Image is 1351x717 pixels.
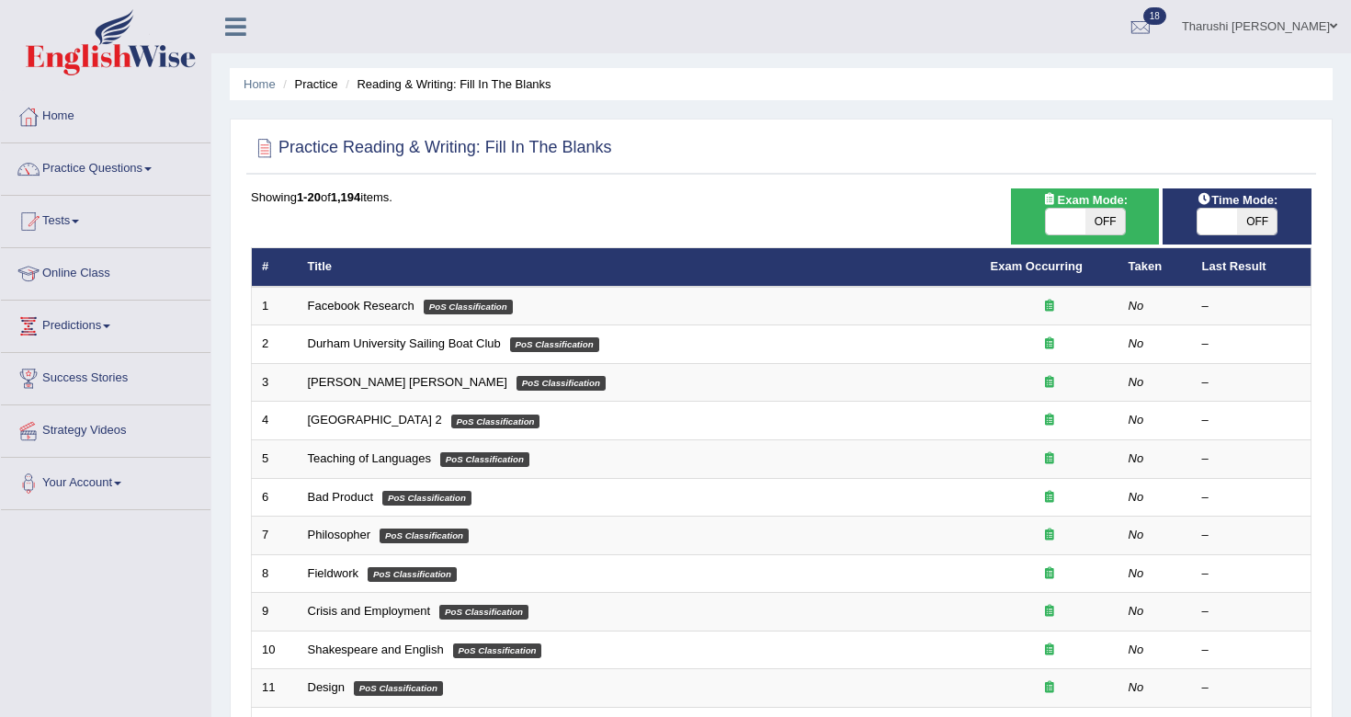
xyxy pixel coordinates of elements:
div: – [1202,412,1301,429]
a: Design [308,680,345,694]
a: Practice Questions [1,143,210,189]
a: Bad Product [308,490,374,504]
td: 6 [252,478,298,517]
a: Philosopher [308,528,371,541]
em: PoS Classification [368,567,457,582]
em: No [1129,604,1144,618]
em: No [1129,451,1144,465]
th: Last Result [1192,248,1311,287]
div: Exam occurring question [991,489,1108,506]
a: Shakespeare and English [308,643,444,656]
a: Crisis and Employment [308,604,431,618]
b: 1-20 [297,190,321,204]
span: Time Mode: [1189,190,1285,210]
a: Fieldwork [308,566,359,580]
em: No [1129,643,1144,656]
span: Exam Mode: [1035,190,1134,210]
em: No [1129,375,1144,389]
span: OFF [1237,209,1277,234]
em: No [1129,566,1144,580]
a: Predictions [1,301,210,347]
a: Online Class [1,248,210,294]
a: Strategy Videos [1,405,210,451]
a: Facebook Research [308,299,414,313]
div: – [1202,450,1301,468]
div: Exam occurring question [991,298,1108,315]
a: [GEOGRAPHIC_DATA] 2 [308,413,442,427]
a: Durham University Sailing Boat Club [308,336,501,350]
a: [PERSON_NAME] [PERSON_NAME] [308,375,507,389]
a: Teaching of Languages [308,451,431,465]
div: – [1202,336,1301,353]
th: # [252,248,298,287]
em: PoS Classification [510,337,599,352]
em: No [1129,680,1144,694]
h2: Practice Reading & Writing: Fill In The Blanks [251,134,612,162]
div: Exam occurring question [991,374,1108,392]
div: Exam occurring question [991,450,1108,468]
td: 3 [252,363,298,402]
div: – [1202,603,1301,620]
em: No [1129,528,1144,541]
div: Exam occurring question [991,565,1108,583]
div: – [1202,642,1301,659]
div: Exam occurring question [991,412,1108,429]
div: Exam occurring question [991,642,1108,659]
div: – [1202,565,1301,583]
em: PoS Classification [453,643,542,658]
div: – [1202,527,1301,544]
em: PoS Classification [440,452,529,467]
div: Exam occurring question [991,603,1108,620]
a: Success Stories [1,353,210,399]
div: Exam occurring question [991,527,1108,544]
span: 18 [1143,7,1166,25]
em: No [1129,336,1144,350]
td: 11 [252,669,298,708]
em: No [1129,413,1144,427]
em: PoS Classification [517,376,606,391]
th: Title [298,248,981,287]
li: Reading & Writing: Fill In The Blanks [341,75,551,93]
li: Practice [278,75,337,93]
td: 1 [252,287,298,325]
em: PoS Classification [451,415,540,429]
td: 9 [252,593,298,632]
em: PoS Classification [354,681,443,696]
td: 4 [252,402,298,440]
a: Exam Occurring [991,259,1083,273]
em: No [1129,490,1144,504]
td: 10 [252,631,298,669]
td: 7 [252,517,298,555]
td: 2 [252,325,298,364]
a: Tests [1,196,210,242]
div: Showing of items. [251,188,1311,206]
em: No [1129,299,1144,313]
div: – [1202,298,1301,315]
em: PoS Classification [380,529,469,543]
td: 8 [252,554,298,593]
div: Exam occurring question [991,336,1108,353]
b: 1,194 [331,190,361,204]
div: Show exams occurring in exams [1011,188,1160,245]
td: 5 [252,440,298,479]
th: Taken [1118,248,1192,287]
a: Home [244,77,276,91]
div: – [1202,374,1301,392]
span: OFF [1085,209,1125,234]
div: – [1202,679,1301,697]
em: PoS Classification [382,491,471,506]
em: PoS Classification [424,300,513,314]
a: Home [1,91,210,137]
a: Your Account [1,458,210,504]
div: Exam occurring question [991,679,1108,697]
div: – [1202,489,1301,506]
em: PoS Classification [439,605,528,620]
